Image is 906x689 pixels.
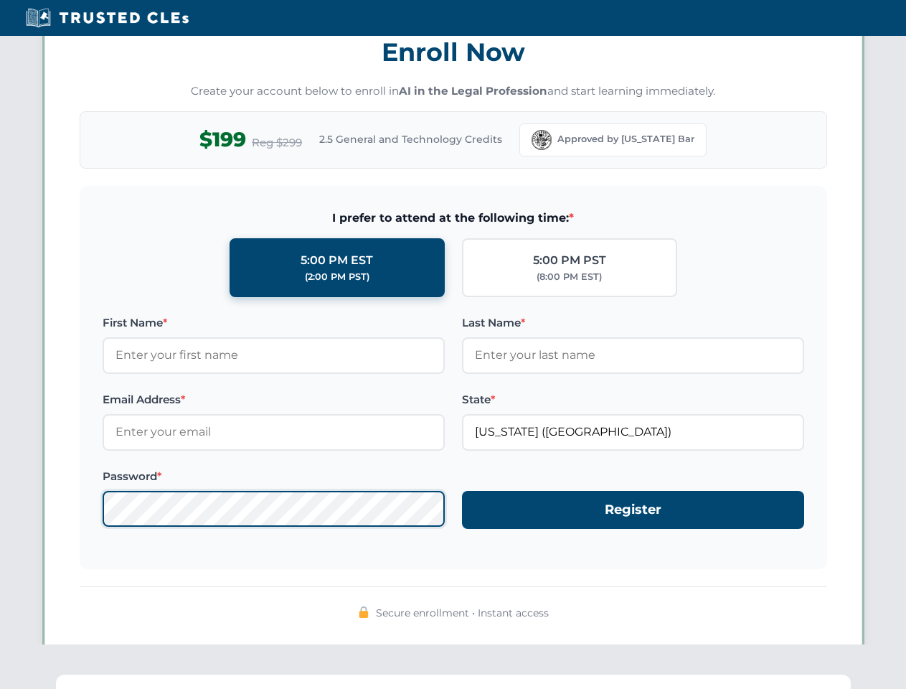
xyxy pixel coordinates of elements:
[319,131,502,147] span: 2.5 General and Technology Credits
[532,130,552,150] img: Florida Bar
[22,7,193,29] img: Trusted CLEs
[301,251,373,270] div: 5:00 PM EST
[358,606,369,618] img: 🔒
[462,414,804,450] input: Florida (FL)
[199,123,246,156] span: $199
[103,414,445,450] input: Enter your email
[103,337,445,373] input: Enter your first name
[376,605,549,621] span: Secure enrollment • Instant access
[537,270,602,284] div: (8:00 PM EST)
[462,391,804,408] label: State
[103,391,445,408] label: Email Address
[462,337,804,373] input: Enter your last name
[103,314,445,332] label: First Name
[103,209,804,228] span: I prefer to attend at the following time:
[557,132,694,146] span: Approved by [US_STATE] Bar
[103,468,445,485] label: Password
[80,29,827,75] h3: Enroll Now
[533,251,606,270] div: 5:00 PM PST
[80,83,827,100] p: Create your account below to enroll in and start learning immediately.
[305,270,369,284] div: (2:00 PM PST)
[252,134,302,151] span: Reg $299
[462,491,804,529] button: Register
[462,314,804,332] label: Last Name
[399,84,547,98] strong: AI in the Legal Profession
